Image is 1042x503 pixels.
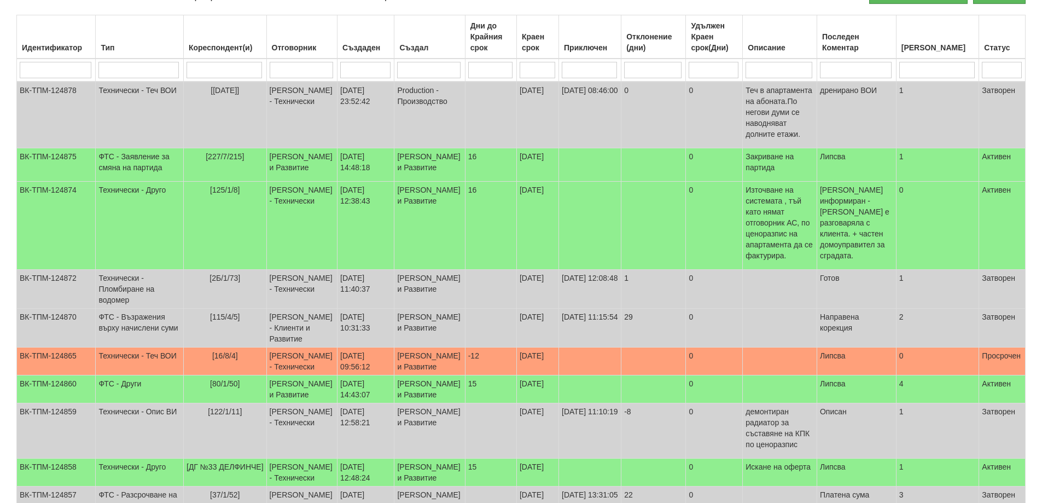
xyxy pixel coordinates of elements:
[266,182,337,270] td: [PERSON_NAME] - Технически
[820,379,846,388] span: Липсва
[979,148,1026,182] td: Активен
[979,15,1026,59] th: Статус: No sort applied, activate to apply an ascending sort
[210,379,240,388] span: [80/1/50]
[516,309,558,348] td: [DATE]
[468,152,477,161] span: 16
[559,403,621,459] td: [DATE] 11:10:19
[468,18,514,55] div: Дни до Крайния срок
[820,351,846,360] span: Липсва
[96,459,184,487] td: Технически - Друго
[896,375,979,403] td: 4
[266,459,337,487] td: [PERSON_NAME] - Технически
[187,40,264,55] div: Кореспондент(и)
[686,403,743,459] td: 0
[621,403,686,459] td: -8
[516,82,558,148] td: [DATE]
[266,375,337,403] td: [PERSON_NAME] и Развитие
[337,403,394,459] td: [DATE] 12:58:21
[899,40,976,55] div: [PERSON_NAME]
[337,82,394,148] td: [DATE] 23:52:42
[979,403,1026,459] td: Затворен
[209,274,240,282] span: [2Б/1/73]
[896,309,979,348] td: 2
[394,375,465,403] td: [PERSON_NAME] и Развитие
[397,40,462,55] div: Създал
[337,182,394,270] td: [DATE] 12:38:43
[394,148,465,182] td: [PERSON_NAME] и Развитие
[337,270,394,309] td: [DATE] 11:40:37
[266,348,337,375] td: [PERSON_NAME] - Технически
[621,15,686,59] th: Отклонение (дни): No sort applied, activate to apply an ascending sort
[686,459,743,487] td: 0
[516,348,558,375] td: [DATE]
[270,40,334,55] div: Отговорник
[621,309,686,348] td: 29
[465,15,516,59] th: Дни до Крайния срок: No sort applied, activate to apply an ascending sort
[817,15,896,59] th: Последен Коментар: No sort applied, activate to apply an ascending sort
[96,148,184,182] td: ФТС - Заявление за смяна на партида
[266,309,337,348] td: [PERSON_NAME] - Клиенти и Развитие
[394,309,465,348] td: [PERSON_NAME] и Развитие
[98,40,181,55] div: Тип
[689,18,740,55] div: Удължен Краен срок(Дни)
[896,459,979,487] td: 1
[896,15,979,59] th: Брой Файлове: No sort applied, activate to apply an ascending sort
[17,459,96,487] td: ВК-ТПМ-124858
[394,15,465,59] th: Създал: No sort applied, activate to apply an ascending sort
[17,348,96,375] td: ВК-ТПМ-124865
[820,186,889,260] span: [PERSON_NAME] информиран - [PERSON_NAME] е разговаряла с клиента. + частен домоуправител за сград...
[896,403,979,459] td: 1
[96,375,184,403] td: ФТС - Други
[187,462,264,471] span: [ДГ №33 ДЕЛФИНЧЕ]
[210,490,240,499] span: [37/1/52]
[820,29,893,55] div: Последен Коментар
[979,348,1026,375] td: Просрочен
[183,15,266,59] th: Кореспондент(и): No sort applied, activate to apply an ascending sort
[516,375,558,403] td: [DATE]
[896,270,979,309] td: 1
[896,82,979,148] td: 1
[686,348,743,375] td: 0
[210,186,240,194] span: [125/1/8]
[516,270,558,309] td: [DATE]
[337,309,394,348] td: [DATE] 10:31:33
[621,82,686,148] td: 0
[686,375,743,403] td: 0
[979,82,1026,148] td: Затворен
[746,85,814,140] p: Теч в апартамента на абоната.По негови думи се наводняват долните етажи.
[394,348,465,375] td: [PERSON_NAME] и Развитие
[896,348,979,375] td: 0
[96,348,184,375] td: Технически - Теч ВОИ
[559,309,621,348] td: [DATE] 11:15:54
[96,403,184,459] td: Технически - Опис ВИ
[208,407,242,416] span: [122/1/11]
[17,309,96,348] td: ВК-ТПМ-124870
[820,274,840,282] span: Готов
[559,82,621,148] td: [DATE] 08:46:00
[206,152,244,161] span: [227/7/215]
[820,86,877,95] span: дренирано ВОИ
[621,270,686,309] td: 1
[979,270,1026,309] td: Затворен
[96,15,184,59] th: Тип: No sort applied, activate to apply an ascending sort
[686,148,743,182] td: 0
[624,29,683,55] div: Отклонение (дни)
[337,459,394,487] td: [DATE] 12:48:24
[468,351,479,360] span: -12
[266,403,337,459] td: [PERSON_NAME] - Технически
[746,151,814,173] p: Закриване на партида
[746,406,814,450] p: демонтиран радиатор за съставяне на КПК по ценоразпис
[820,462,846,471] span: Липсва
[17,375,96,403] td: ВК-ТПМ-124860
[982,40,1022,55] div: Статус
[516,403,558,459] td: [DATE]
[896,182,979,270] td: 0
[896,148,979,182] td: 1
[337,148,394,182] td: [DATE] 14:48:18
[210,313,240,321] span: [115/4/5]
[337,348,394,375] td: [DATE] 09:56:12
[820,407,847,416] span: Описан
[17,270,96,309] td: ВК-ТПМ-124872
[562,40,618,55] div: Приключен
[212,351,238,360] span: [16/8/4]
